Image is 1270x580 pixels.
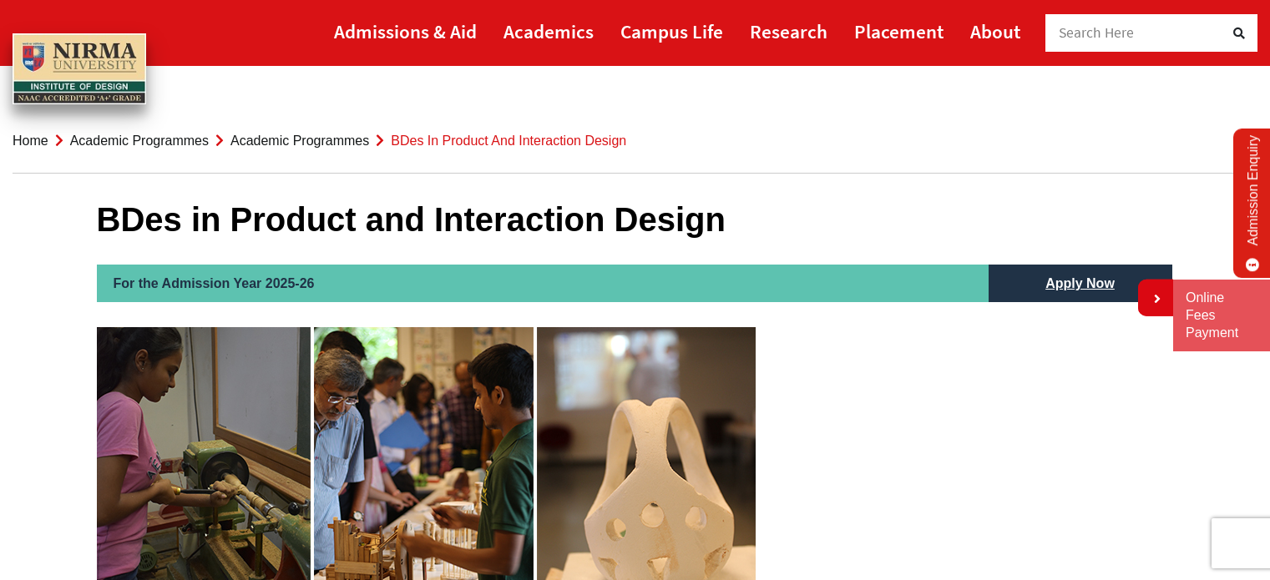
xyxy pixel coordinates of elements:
h2: For the Admission Year 2025-26 [97,265,989,302]
h1: BDes in Product and Interaction Design [97,199,1174,240]
a: Apply Now [1029,265,1131,302]
a: Research [750,13,827,50]
nav: breadcrumb [13,108,1257,174]
span: BDes in Product and Interaction Design [391,134,626,148]
a: Academic Programmes [230,134,369,148]
a: Online Fees Payment [1186,290,1257,341]
a: Home [13,134,48,148]
span: Search Here [1059,23,1135,42]
a: Placement [854,13,944,50]
a: Academic Programmes [70,134,209,148]
a: About [970,13,1020,50]
a: Campus Life [620,13,723,50]
img: main_logo [13,33,146,105]
a: Admissions & Aid [334,13,477,50]
a: Academics [503,13,594,50]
